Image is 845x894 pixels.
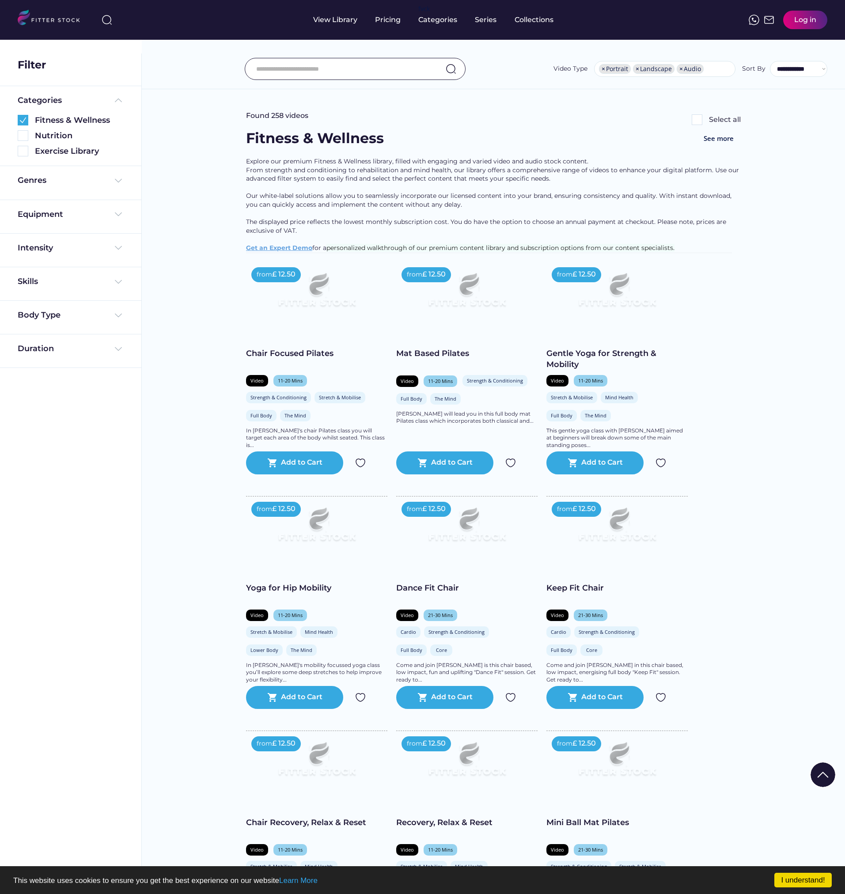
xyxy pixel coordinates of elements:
img: Frame%20%284%29.svg [113,310,124,321]
div: Add to Cart [281,692,322,703]
span: The displayed price reflects the lowest monthly subscription cost. You do have the option to choo... [246,218,728,235]
u: Get an Expert Demo [246,244,312,252]
div: from [407,270,422,279]
div: Video [250,846,264,853]
div: Fitness & Wellness [35,115,124,126]
img: Group%201000002324.svg [505,458,516,468]
div: Mind Health [605,394,633,401]
img: Rectangle%205126.svg [18,130,28,141]
div: Full Body [401,647,422,653]
div: Chair Recovery, Relax & Reset [246,817,387,828]
div: Explore our premium Fitness & Wellness library, filled with engaging and varied video and audio s... [246,157,741,253]
div: Keep Fit Chair [546,583,688,594]
div: Mat Based Pilates [396,348,538,359]
div: The Mind [284,412,306,419]
img: Group%201000002324.svg [656,692,666,703]
li: Audio [677,64,704,74]
div: 21-30 Mins [578,612,603,618]
div: Skills [18,276,40,287]
div: Nutrition [35,130,124,141]
div: The Mind [435,395,456,402]
div: Mind Health [455,863,483,870]
img: Frame%2079%20%281%29.svg [410,731,523,795]
div: Come and join [PERSON_NAME] is this chair based, low impact, fun and uplifting "Dance Fit" sessio... [396,662,538,684]
img: Rectangle%205126.svg [18,146,28,156]
div: fvck [418,4,430,13]
img: Frame%20%284%29.svg [113,277,124,287]
div: Intensity [18,242,53,254]
button: shopping_cart [267,458,278,468]
span: personalized walkthrough of our premium content library and subscription options from our content... [326,244,674,252]
div: Stretch & Mobilise [250,863,292,870]
img: meteor-icons_whatsapp%20%281%29.svg [749,15,759,25]
img: Group%201000002324.svg [355,458,366,468]
img: Group%201000002322%20%281%29.svg [811,762,835,787]
div: £ 12.50 [422,269,446,279]
div: Strength & Conditioning [579,629,635,635]
div: The Mind [585,412,606,419]
div: Add to Cart [581,458,623,468]
div: £ 12.50 [572,739,596,748]
div: Add to Cart [281,458,322,468]
div: from [557,505,572,514]
img: Frame%2079%20%281%29.svg [410,262,523,326]
img: search-normal%203.svg [102,15,112,25]
div: Yoga for Hip Mobility [246,583,387,594]
div: Recovery, Relax & Reset [396,817,538,828]
div: 11-20 Mins [578,377,603,384]
div: Equipment [18,209,63,220]
div: Duration [18,343,54,354]
img: Group%201000002324.svg [355,692,366,703]
div: Found 258 videos [246,111,308,121]
img: Frame%2079%20%281%29.svg [260,731,373,795]
div: Series [475,15,497,25]
div: £ 12.50 [572,269,596,279]
text: shopping_cart [568,692,578,703]
div: Sort By [742,64,765,73]
div: Lower Body [250,647,278,653]
img: Frame%2079%20%281%29.svg [410,496,523,560]
div: In [PERSON_NAME]'s chair Pilates class you will target each area of the body whilst seated. This ... [246,427,387,449]
div: Gentle Yoga for Strength & Mobility [546,348,688,370]
text: shopping_cart [568,458,578,468]
div: Strength & Conditioning [467,377,523,384]
a: Learn More [279,876,318,885]
div: Add to Cart [431,692,473,703]
img: Frame%2079%20%281%29.svg [561,496,674,560]
button: See more [697,129,741,148]
div: Add to Cart [431,458,473,468]
button: shopping_cart [417,458,428,468]
div: [PERSON_NAME] will lead you in this full body mat Pilates class which incorporates both classical... [396,410,538,425]
div: Stretch & Mobilise [250,629,292,635]
div: Strength & Conditioning [428,629,485,635]
div: Categories [18,95,62,106]
div: Video Type [553,64,587,73]
div: Cardio [401,629,416,635]
div: 11-20 Mins [278,612,303,618]
p: This website uses cookies to ensure you get the best experience on our website [13,877,832,884]
img: Group%201000002324.svg [656,458,666,468]
img: Group%201000002360.svg [18,115,28,125]
img: Frame%2079%20%281%29.svg [260,262,373,326]
div: £ 12.50 [572,504,596,514]
div: Log in [794,15,816,25]
img: Frame%2051.svg [764,15,774,25]
div: Video [551,612,564,618]
button: shopping_cart [267,692,278,703]
div: Mini Ball Mat Pilates [546,817,688,828]
div: Video [250,377,264,384]
div: Video [551,846,564,853]
div: Full Body [551,647,572,653]
text: shopping_cart [417,692,428,703]
div: Core [585,647,598,653]
div: 11-20 Mins [428,378,453,384]
div: from [257,739,272,748]
div: Come and join [PERSON_NAME] in this chair based, low impact, energising full body "Keep Fit" sess... [546,662,688,684]
span: × [602,66,605,72]
div: In [PERSON_NAME]'s mobility focussed yoga class you’ll explore some deep stretches to help improv... [246,662,387,684]
div: Video [401,378,414,384]
div: Stretch & Mobilise [551,394,593,401]
div: 11-20 Mins [278,846,303,853]
div: Video [551,377,564,384]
